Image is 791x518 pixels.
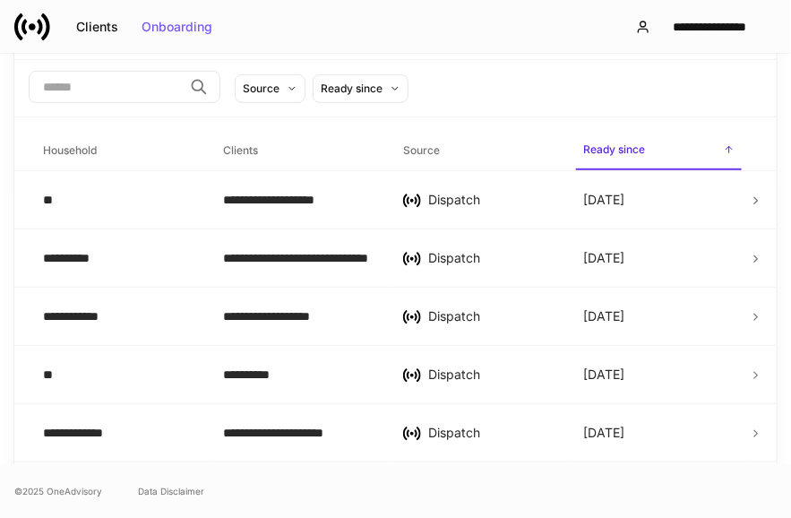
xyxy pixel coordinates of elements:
[428,191,555,209] div: Dispatch
[428,249,555,267] div: Dispatch
[216,133,382,169] span: Clients
[43,142,97,159] h6: Household
[583,191,624,209] p: [DATE]
[583,249,624,267] p: [DATE]
[428,307,555,325] div: Dispatch
[14,484,102,498] span: © 2025 OneAdvisory
[142,21,212,33] div: Onboarding
[138,484,204,498] a: Data Disclaimer
[313,74,408,103] button: Ready since
[321,80,383,97] div: Ready since
[583,424,624,442] p: [DATE]
[583,366,624,384] p: [DATE]
[243,80,279,97] div: Source
[223,142,258,159] h6: Clients
[583,141,645,158] h6: Ready since
[583,307,624,325] p: [DATE]
[130,13,224,41] button: Onboarding
[64,13,130,41] button: Clients
[235,74,305,103] button: Source
[403,142,440,159] h6: Source
[576,132,742,170] span: Ready since
[36,133,202,169] span: Household
[428,424,555,442] div: Dispatch
[396,133,562,169] span: Source
[428,366,555,384] div: Dispatch
[76,21,118,33] div: Clients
